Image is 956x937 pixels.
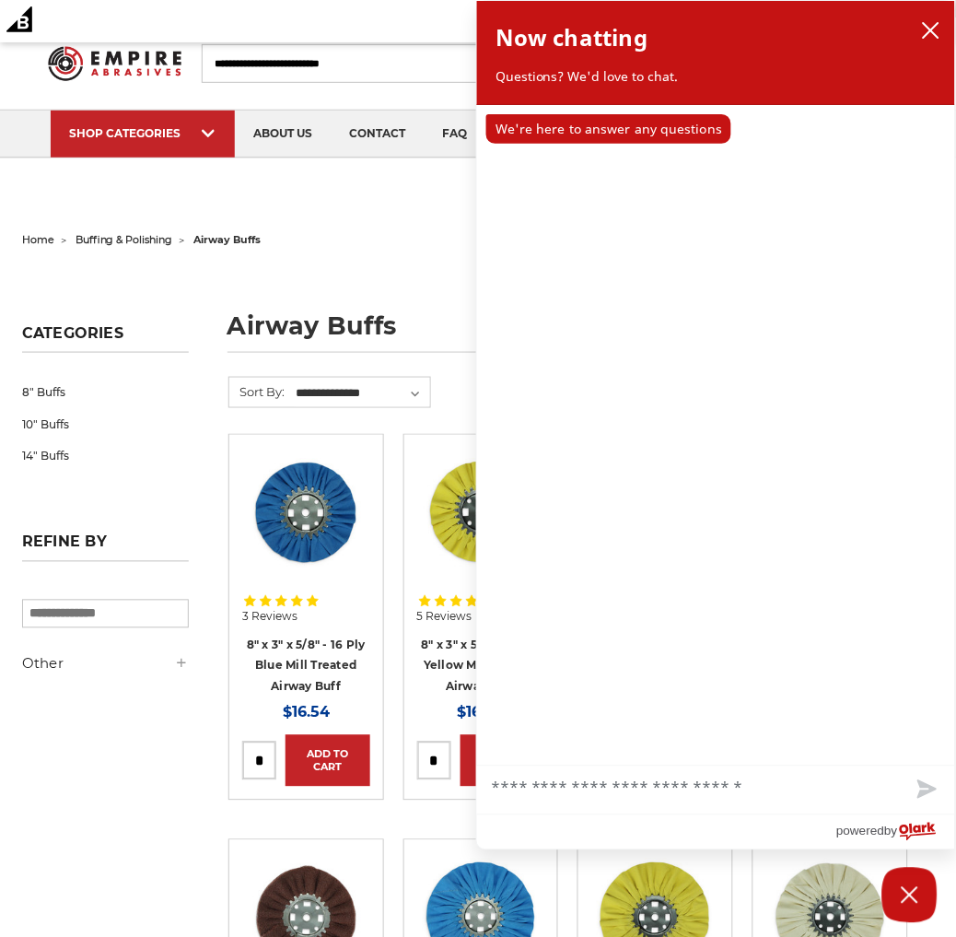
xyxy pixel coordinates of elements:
span: 5 Reviews [417,612,472,623]
p: Questions? We'd love to chat. [495,67,937,86]
span: powered [836,820,884,843]
img: blue mill treated 8 inch airway buffing wheel [242,448,370,576]
h2: Now chatting [495,19,647,56]
img: 8 x 3 x 5/8 airway buff yellow mill treatment [417,448,545,576]
img: Empire Abrasives [48,38,181,90]
a: about us [235,111,331,158]
p: We're here to answer any questions [486,114,731,144]
button: Close Chatbox [882,868,938,923]
button: close chatbox [916,17,946,44]
a: contact [331,111,424,158]
span: airway buffs [194,233,262,246]
span: $16.54 [458,704,505,721]
select: Sort By: [293,380,430,407]
div: SHOP CATEGORIES [69,126,216,140]
a: faq [424,111,485,158]
label: Sort By: [229,378,285,405]
a: Add to Cart [286,735,370,787]
a: 10" Buffs [22,408,189,440]
a: Powered by Olark [836,815,955,849]
h5: Other [22,653,189,675]
a: 14" Buffs [22,440,189,473]
button: Send message [896,767,955,814]
a: Add to Cart [461,735,545,787]
a: buffing & polishing [76,233,173,246]
span: $16.54 [283,704,330,721]
a: home [22,233,54,246]
h5: Categories [22,324,189,353]
span: by [885,820,898,843]
h5: Refine by [22,533,189,562]
div: chat [477,105,955,766]
span: 3 Reviews [242,612,297,623]
h1: airway buffs [227,313,935,353]
a: 8" Buffs [22,376,189,408]
a: 8" x 3" x 5/8" - 16 Ply Yellow Mill Treated Airway Buff [422,638,541,694]
a: 8" x 3" x 5/8" - 16 Ply Blue Mill Treated Airway Buff [247,638,366,694]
